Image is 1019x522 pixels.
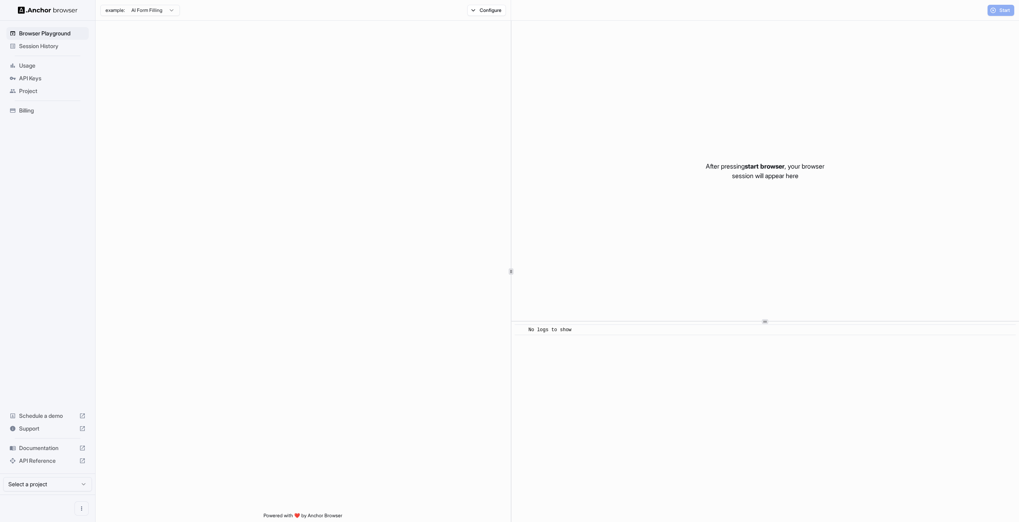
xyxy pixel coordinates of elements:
div: Documentation [6,442,89,454]
button: Open menu [74,501,89,516]
span: Powered with ❤️ by Anchor Browser [264,512,342,522]
img: Anchor Logo [18,6,78,14]
span: start browser [745,162,785,170]
span: Support [19,425,76,433]
span: Billing [19,107,86,114]
span: Session History [19,42,86,50]
div: Session History [6,40,89,52]
span: No logs to show [529,327,572,333]
span: Documentation [19,444,76,452]
div: Project [6,85,89,97]
span: API Reference [19,457,76,465]
div: API Reference [6,454,89,467]
span: Project [19,87,86,95]
div: Support [6,422,89,435]
span: ​ [519,326,523,334]
span: Browser Playground [19,29,86,37]
span: example: [105,7,125,14]
span: Schedule a demo [19,412,76,420]
div: Schedule a demo [6,409,89,422]
span: API Keys [19,74,86,82]
div: Usage [6,59,89,72]
button: Configure [467,5,506,16]
div: Billing [6,104,89,117]
span: Usage [19,62,86,70]
div: API Keys [6,72,89,85]
p: After pressing , your browser session will appear here [706,161,824,180]
div: Browser Playground [6,27,89,40]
